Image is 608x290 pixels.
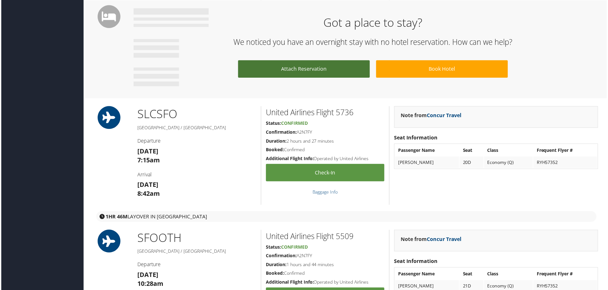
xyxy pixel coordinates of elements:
strong: Booked: [266,271,284,277]
strong: 10:28am [137,280,163,289]
td: RYH57352 [535,157,598,169]
h5: Confirmed [266,147,385,153]
th: Frequent Flyer # [535,269,598,281]
strong: Note from [401,237,462,244]
h2: United Airlines Flight 5736 [266,108,385,118]
strong: Seat Information [395,259,438,266]
h5: 2 hours and 27 minutes [266,138,385,145]
a: Baggage Info [313,190,338,196]
a: Concur Travel [427,237,462,244]
td: [PERSON_NAME] [396,157,460,169]
th: Seat [460,269,484,281]
a: Book Hotel [377,60,509,78]
strong: Status: [266,121,281,127]
div: layover in [GEOGRAPHIC_DATA] [95,212,598,223]
strong: Seat Information [395,135,438,142]
span: Confirmed [281,245,308,251]
h2: United Airlines Flight 5509 [266,232,385,243]
strong: Booked: [266,147,284,153]
h4: Departure [137,262,256,269]
strong: 1HR 46M [105,214,127,221]
h5: [GEOGRAPHIC_DATA] / [GEOGRAPHIC_DATA] [137,249,256,256]
h5: [GEOGRAPHIC_DATA] / [GEOGRAPHIC_DATA] [137,125,256,131]
th: Passenger Name [396,269,460,281]
h1: SLC SFO [137,107,256,123]
strong: Confirmation: [266,254,297,260]
h5: A2N7FY [266,130,385,136]
strong: [DATE] [137,147,158,156]
h5: A2N7FY [266,254,385,260]
h4: Arrival [137,172,256,179]
h5: 1 hours and 44 minutes [266,263,385,269]
strong: Duration: [266,263,287,269]
strong: [DATE] [137,181,158,190]
h1: SFO OTH [137,231,256,247]
a: Check-in [266,165,385,182]
h5: Operated by United Airlines [266,280,385,286]
strong: Additional Flight Info: [266,280,314,286]
th: Passenger Name [396,145,460,157]
h5: Operated by United Airlines [266,156,385,162]
strong: Confirmation: [266,130,297,136]
strong: Additional Flight Info: [266,156,314,162]
h4: Departure [137,138,256,145]
h5: Confirmed [266,271,385,278]
strong: Note from [401,112,462,119]
th: Seat [460,145,484,157]
th: Class [485,269,534,281]
th: Frequent Flyer # [535,145,598,157]
td: 20D [460,157,484,169]
a: Attach Reservation [238,60,370,78]
th: Class [485,145,534,157]
strong: 8:42am [137,190,159,199]
span: Confirmed [281,121,308,127]
strong: [DATE] [137,272,158,280]
td: Economy (Q) [485,157,534,169]
strong: 7:15am [137,156,159,165]
a: Concur Travel [427,112,462,119]
strong: Status: [266,245,281,251]
strong: Duration: [266,138,287,145]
